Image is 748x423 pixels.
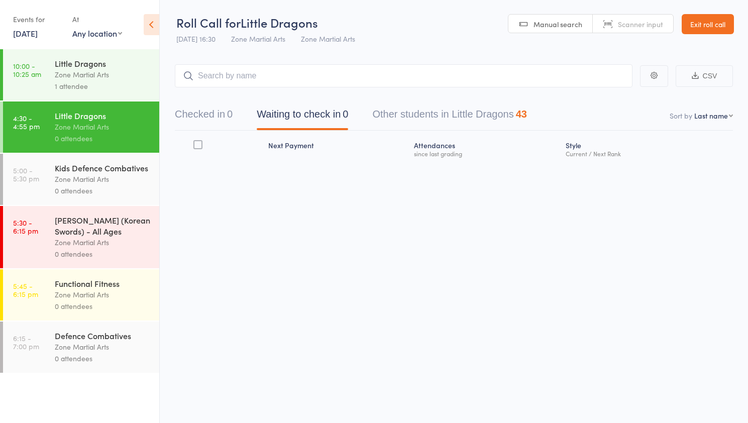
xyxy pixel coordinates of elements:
[55,133,151,144] div: 0 attendees
[682,14,734,34] a: Exit roll call
[3,206,159,268] a: 5:30 -6:15 pm[PERSON_NAME] (Korean Swords) - All AgesZone Martial Arts0 attendees
[13,28,38,39] a: [DATE]
[13,166,39,182] time: 5:00 - 5:30 pm
[55,248,151,260] div: 0 attendees
[372,103,527,130] button: Other students in Little Dragons43
[343,109,348,120] div: 0
[264,135,409,162] div: Next Payment
[410,135,562,162] div: Atten­dances
[676,65,733,87] button: CSV
[3,101,159,153] a: 4:30 -4:55 pmLittle DragonsZone Martial Arts0 attendees
[55,353,151,364] div: 0 attendees
[55,278,151,289] div: Functional Fitness
[562,135,733,162] div: Style
[55,289,151,300] div: Zone Martial Arts
[13,334,39,350] time: 6:15 - 7:00 pm
[55,215,151,237] div: [PERSON_NAME] (Korean Swords) - All Ages
[618,19,663,29] span: Scanner input
[55,185,151,196] div: 0 attendees
[227,109,233,120] div: 0
[55,80,151,92] div: 1 attendee
[55,300,151,312] div: 0 attendees
[3,49,159,100] a: 10:00 -10:25 amLittle DragonsZone Martial Arts1 attendee
[13,114,40,130] time: 4:30 - 4:55 pm
[3,269,159,321] a: 5:45 -6:15 pmFunctional FitnessZone Martial Arts0 attendees
[694,111,728,121] div: Last name
[55,330,151,341] div: Defence Combatives
[516,109,527,120] div: 43
[414,150,558,157] div: since last grading
[301,34,355,44] span: Zone Martial Arts
[566,150,729,157] div: Current / Next Rank
[55,237,151,248] div: Zone Martial Arts
[241,14,318,31] span: Little Dragons
[175,103,233,130] button: Checked in0
[55,110,151,121] div: Little Dragons
[13,11,62,28] div: Events for
[13,282,38,298] time: 5:45 - 6:15 pm
[72,11,122,28] div: At
[55,162,151,173] div: Kids Defence Combatives
[55,341,151,353] div: Zone Martial Arts
[3,154,159,205] a: 5:00 -5:30 pmKids Defence CombativesZone Martial Arts0 attendees
[13,219,38,235] time: 5:30 - 6:15 pm
[55,173,151,185] div: Zone Martial Arts
[176,14,241,31] span: Roll Call for
[13,62,41,78] time: 10:00 - 10:25 am
[3,322,159,373] a: 6:15 -7:00 pmDefence CombativesZone Martial Arts0 attendees
[176,34,216,44] span: [DATE] 16:30
[231,34,285,44] span: Zone Martial Arts
[257,103,348,130] button: Waiting to check in0
[533,19,582,29] span: Manual search
[55,121,151,133] div: Zone Martial Arts
[670,111,692,121] label: Sort by
[72,28,122,39] div: Any location
[55,58,151,69] div: Little Dragons
[55,69,151,80] div: Zone Martial Arts
[175,64,632,87] input: Search by name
